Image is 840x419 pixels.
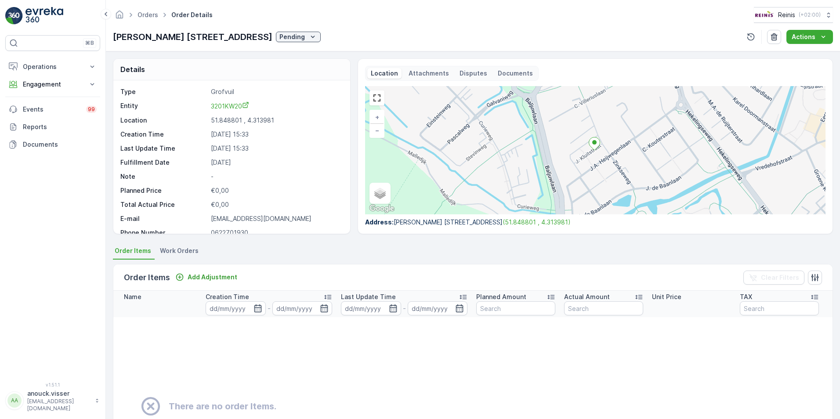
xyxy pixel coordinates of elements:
[172,272,241,282] button: Add Adjustment
[503,218,571,226] a: (51.848801 , 4.313981)
[367,203,396,214] img: Google
[23,80,83,89] p: Engagement
[778,11,795,19] p: Reinis
[160,246,199,255] span: Work Orders
[206,293,249,301] p: Creation Time
[113,30,272,43] p: [PERSON_NAME] [STREET_ADDRESS]
[211,158,341,167] p: [DATE]
[375,126,380,134] span: −
[403,303,406,314] p: -
[476,301,555,315] input: Search
[211,102,249,110] span: 3201KW20
[115,246,151,255] span: Order Items
[371,69,398,78] p: Location
[341,293,396,301] p: Last Update Time
[211,187,229,194] span: €0,00
[5,76,100,93] button: Engagement
[268,303,271,314] p: -
[276,32,321,42] button: Pending
[120,200,175,209] p: Total Actual Price
[115,13,124,21] a: Homepage
[206,301,266,315] input: dd/mm/yyyy
[394,218,503,226] span: [PERSON_NAME] [STREET_ADDRESS]
[23,62,83,71] p: Operations
[272,301,333,315] input: dd/mm/yyyy
[23,140,97,149] p: Documents
[23,105,81,114] p: Events
[5,58,100,76] button: Operations
[25,7,63,25] img: logo_light-DOdMpM7g.png
[5,136,100,153] a: Documents
[120,158,207,167] p: Fulfillment Date
[211,101,341,111] a: 3201KW20
[211,228,341,237] p: 0622701930
[27,398,91,412] p: [EMAIL_ADDRESS][DOMAIN_NAME]
[408,301,468,315] input: dd/mm/yyyy
[120,228,207,237] p: Phone Number
[120,186,162,195] p: Planned Price
[7,394,22,408] div: AA
[476,293,526,301] p: Planned Amount
[786,30,833,44] button: Actions
[120,101,207,111] p: Entity
[743,271,804,285] button: Clear Filters
[23,123,97,131] p: Reports
[341,301,401,315] input: dd/mm/yyyy
[120,64,145,75] p: Details
[652,293,681,301] p: Unit Price
[460,69,487,78] p: Disputes
[370,91,384,105] a: View Fullscreen
[211,116,341,125] p: 51.848801 , 4.313981
[367,203,396,214] a: Open this area in Google Maps (opens a new window)
[409,69,449,78] p: Attachments
[5,389,100,412] button: AAanouck.visser[EMAIL_ADDRESS][DOMAIN_NAME]
[211,172,341,181] p: -
[124,271,170,284] p: Order Items
[120,116,207,125] p: Location
[120,172,207,181] p: Note
[754,10,775,20] img: Reinis-Logo-Vrijstaand_Tekengebied-1-copy2_aBO4n7j.png
[5,101,100,118] a: Events99
[120,87,207,96] p: Type
[120,144,207,153] p: Last Update Time
[375,113,379,121] span: +
[120,130,207,139] p: Creation Time
[85,40,94,47] p: ⌘B
[188,273,237,282] p: Add Adjustment
[5,382,100,387] span: v 1.51.1
[138,11,158,18] a: Orders
[211,87,341,96] p: Grofvuil
[564,293,610,301] p: Actual Amount
[761,273,799,282] p: Clear Filters
[564,301,643,315] input: Search
[88,106,95,113] p: 99
[211,214,341,223] p: [EMAIL_ADDRESS][DOMAIN_NAME]
[120,214,207,223] p: E-mail
[792,33,815,41] p: Actions
[498,69,533,78] p: Documents
[124,293,141,301] p: Name
[169,400,276,413] h2: There are no order Items.
[370,111,384,124] a: Zoom In
[170,11,214,19] span: Order Details
[211,144,341,153] p: [DATE] 15:33
[740,301,819,315] input: Search
[5,118,100,136] a: Reports
[211,130,341,139] p: [DATE] 15:33
[211,201,229,208] span: €0,00
[5,7,23,25] img: logo
[27,389,91,398] p: anouck.visser
[370,124,384,137] a: Zoom Out
[799,11,821,18] p: ( +02:00 )
[370,184,390,203] a: Layers
[754,7,833,23] button: Reinis(+02:00)
[365,218,394,226] span: Address :
[740,293,752,301] p: TAX
[279,33,305,41] p: Pending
